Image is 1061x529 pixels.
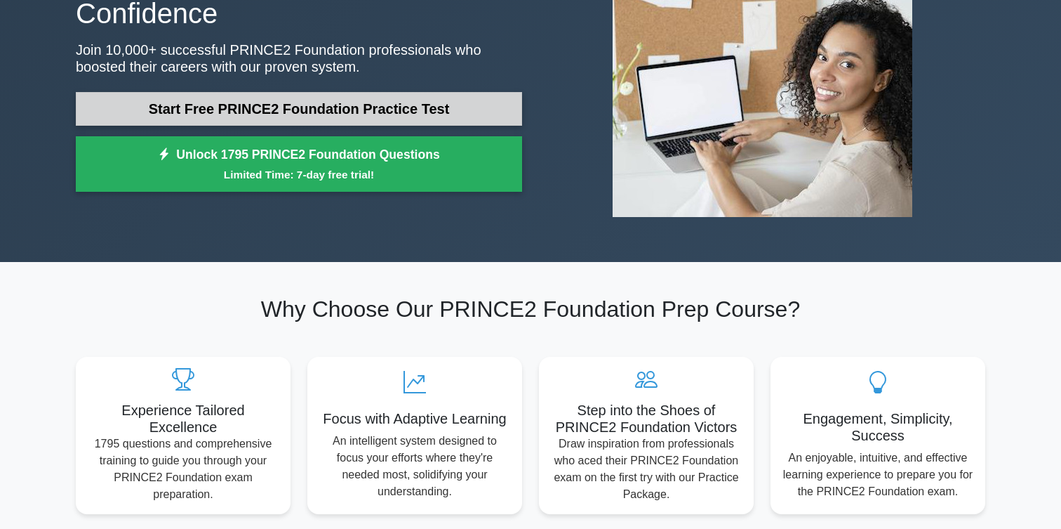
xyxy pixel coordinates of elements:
p: Join 10,000+ successful PRINCE2 Foundation professionals who boosted their careers with our prove... [76,41,522,75]
p: An intelligent system designed to focus your efforts where they're needed most, solidifying your ... [319,433,511,500]
p: Draw inspiration from professionals who aced their PRINCE2 Foundation exam on the first try with ... [550,436,742,503]
small: Limited Time: 7-day free trial! [93,166,505,183]
p: 1795 questions and comprehensive training to guide you through your PRINCE2 Foundation exam prepa... [87,436,279,503]
h5: Focus with Adaptive Learning [319,410,511,427]
p: An enjoyable, intuitive, and effective learning experience to prepare you for the PRINCE2 Foundat... [782,450,974,500]
h5: Experience Tailored Excellence [87,402,279,436]
h5: Step into the Shoes of PRINCE2 Foundation Victors [550,402,742,436]
a: Unlock 1795 PRINCE2 Foundation QuestionsLimited Time: 7-day free trial! [76,136,522,192]
a: Start Free PRINCE2 Foundation Practice Test [76,92,522,126]
h5: Engagement, Simplicity, Success [782,410,974,444]
h2: Why Choose Our PRINCE2 Foundation Prep Course? [76,296,985,322]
